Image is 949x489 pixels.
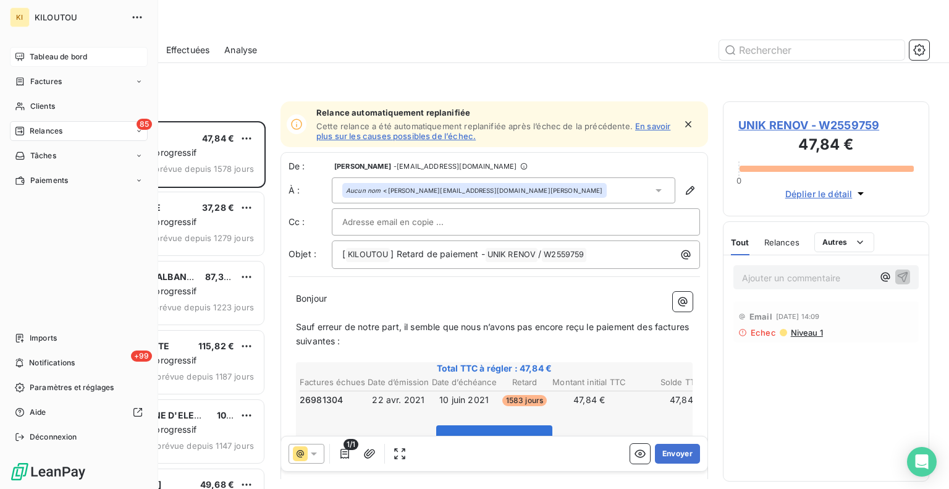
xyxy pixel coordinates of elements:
span: Tout [731,237,749,247]
span: Plan de relance progressif [88,424,196,435]
span: [DATE] 14:09 [776,313,820,320]
span: Notifications [29,357,75,368]
span: Email [749,312,772,321]
span: KILOUTOU [346,248,390,262]
span: 37,28 € [202,202,234,213]
button: Envoyer [655,444,700,464]
span: 0 [736,176,741,185]
span: 1583 jours [502,395,547,406]
div: grid [59,121,266,489]
span: Cette relance a été automatiquement replanifiée après l’échec de la précédente. [316,121,633,131]
span: Factures [30,76,62,87]
div: <[PERSON_NAME][EMAIL_ADDRESS][DOMAIN_NAME][PERSON_NAME] [346,186,603,195]
span: prévue depuis 1187 jours [156,372,254,381]
span: Paiements [30,175,68,186]
span: UNIK RENOV [486,248,538,262]
span: Imports [30,333,57,344]
span: prévue depuis 1279 jours [154,233,254,243]
span: ] Retard de paiement - [390,249,484,259]
span: Effectuées [166,44,210,56]
span: Objet : [289,249,316,259]
td: 47,84 € [628,393,702,407]
span: Plan de relance progressif [88,216,196,227]
th: Date d’émission [367,376,429,389]
span: Niveau 1 [790,328,823,338]
span: [ [342,249,345,259]
span: 26981304 [300,394,343,406]
span: Tableau de bord [30,51,87,62]
span: 108,14 € [217,410,252,420]
span: Bonjour [296,293,327,304]
span: prévue depuis 1578 jours [154,164,254,174]
span: Clients [30,101,55,112]
span: - [EMAIL_ADDRESS][DOMAIN_NAME] [394,163,517,170]
input: Adresse email en copie ... [342,213,475,231]
input: Rechercher [719,40,905,60]
th: Date d’échéance [431,376,497,389]
span: Voir et payer la facture [447,434,542,444]
span: Relances [30,125,62,137]
span: De : [289,160,332,172]
span: / [538,249,541,259]
span: Analyse [224,44,257,56]
span: Tâches [30,150,56,161]
td: 22 avr. 2021 [367,393,429,407]
button: Autres [814,232,874,252]
span: UNIK RENOV - W2559759 [738,117,914,134]
span: Déplier le détail [785,187,853,200]
span: Plan de relance progressif [88,286,196,296]
img: Logo LeanPay [10,462,86,482]
span: Paramètres et réglages [30,382,114,393]
span: Déconnexion [30,432,77,443]
span: Echec [751,328,776,338]
span: Relances [764,237,799,247]
td: 10 juin 2021 [431,393,497,407]
div: Open Intercom Messenger [907,447,937,477]
th: Montant initial TTC [552,376,626,389]
span: 1/1 [344,439,358,450]
th: Retard [499,376,551,389]
th: Solde TTC [628,376,702,389]
span: 115,82 € [198,341,234,351]
a: En savoir plus sur les causes possibles de l’échec. [316,121,670,141]
label: À : [289,184,332,197]
span: 85 [137,119,152,130]
td: 47,84 € [552,393,626,407]
span: Sauf erreur de notre part, il semble que nous n’avons pas encore reçu le paiement des factures su... [296,321,691,346]
button: Déplier le détail [782,187,871,201]
span: prévue depuis 1147 jours [156,441,254,451]
span: Total TTC à régler : 47,84 € [298,362,691,375]
th: Factures échues [299,376,366,389]
span: Relance automatiquement replanifiée [316,108,675,117]
em: Aucun nom [346,186,381,195]
span: KILOUTOU [35,12,124,22]
label: Cc : [289,216,332,228]
h3: 47,84 € [738,134,914,158]
span: Plan de relance progressif [88,147,196,158]
div: KI [10,7,30,27]
span: +99 [131,351,152,362]
span: prévue depuis 1223 jours [154,302,254,312]
span: [PERSON_NAME] [334,163,391,170]
span: 87,31 € [205,271,235,282]
span: Plan de relance progressif [88,355,196,365]
span: W2559759 [542,248,586,262]
span: 47,84 € [202,133,234,143]
a: Aide [10,402,148,422]
span: Aide [30,407,46,418]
